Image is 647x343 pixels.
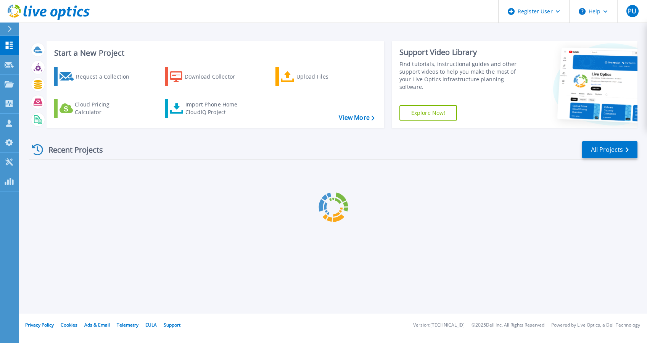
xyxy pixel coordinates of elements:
[145,322,157,328] a: EULA
[164,322,180,328] a: Support
[275,67,361,86] a: Upload Files
[296,69,357,84] div: Upload Files
[339,114,374,121] a: View More
[54,67,139,86] a: Request a Collection
[165,67,250,86] a: Download Collector
[582,141,637,158] a: All Projects
[551,323,640,328] li: Powered by Live Optics, a Dell Technology
[76,69,137,84] div: Request a Collection
[84,322,110,328] a: Ads & Email
[185,69,246,84] div: Download Collector
[117,322,138,328] a: Telemetry
[628,8,636,14] span: PU
[75,101,136,116] div: Cloud Pricing Calculator
[54,99,139,118] a: Cloud Pricing Calculator
[29,140,113,159] div: Recent Projects
[185,101,245,116] div: Import Phone Home CloudIQ Project
[399,47,524,57] div: Support Video Library
[413,323,465,328] li: Version: [TECHNICAL_ID]
[61,322,77,328] a: Cookies
[399,105,457,121] a: Explore Now!
[399,60,524,91] div: Find tutorials, instructional guides and other support videos to help you make the most of your L...
[25,322,54,328] a: Privacy Policy
[472,323,544,328] li: © 2025 Dell Inc. All Rights Reserved
[54,49,374,57] h3: Start a New Project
